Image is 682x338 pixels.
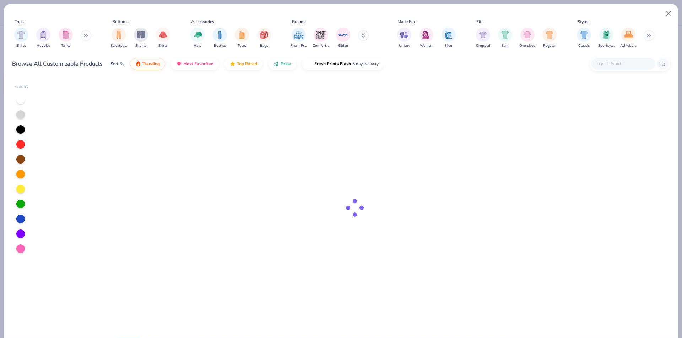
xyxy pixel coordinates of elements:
div: Made For [397,18,415,25]
button: filter button [313,28,329,49]
img: Hats Image [194,31,202,39]
button: Most Favorited [171,58,219,70]
img: Bags Image [260,31,268,39]
span: Gildan [338,43,348,49]
div: filter for Unisex [397,28,411,49]
button: filter button [620,28,637,49]
button: filter button [213,28,227,49]
button: filter button [110,28,127,49]
img: Classic Image [580,31,588,39]
button: filter button [235,28,249,49]
span: Hoodies [37,43,50,49]
img: Comfort Colors Image [315,29,326,40]
button: filter button [336,28,350,49]
div: filter for Bags [257,28,271,49]
div: filter for Sweatpants [110,28,127,49]
span: Fresh Prints Flash [314,61,351,67]
button: filter button [476,28,490,49]
img: Women Image [422,31,431,39]
div: Filter By [15,84,29,89]
button: Price [268,58,296,70]
div: filter for Shorts [134,28,148,49]
span: Totes [238,43,247,49]
div: filter for Sportswear [598,28,615,49]
div: filter for Comfort Colors [313,28,329,49]
div: filter for Cropped [476,28,490,49]
button: filter button [442,28,456,49]
img: Totes Image [238,31,246,39]
img: Unisex Image [400,31,408,39]
span: Top Rated [237,61,257,67]
div: Styles [578,18,589,25]
img: Bottles Image [216,31,224,39]
img: Oversized Image [523,31,531,39]
img: Shirts Image [17,31,25,39]
button: filter button [419,28,433,49]
button: filter button [519,28,535,49]
img: Regular Image [546,31,554,39]
span: Shorts [135,43,146,49]
div: filter for Fresh Prints [291,28,307,49]
div: filter for Bottles [213,28,227,49]
span: Cropped [476,43,490,49]
span: Unisex [399,43,410,49]
span: Oversized [519,43,535,49]
img: Athleisure Image [624,31,633,39]
span: Sportswear [598,43,615,49]
div: filter for Men [442,28,456,49]
span: Men [445,43,452,49]
div: filter for Hats [190,28,205,49]
div: filter for Slim [498,28,512,49]
div: filter for Gildan [336,28,350,49]
span: Bags [260,43,268,49]
div: filter for Classic [577,28,591,49]
span: Skirts [158,43,168,49]
div: Sort By [110,61,124,67]
span: Hats [194,43,201,49]
button: filter button [59,28,73,49]
button: filter button [577,28,591,49]
img: Slim Image [501,31,509,39]
div: Bottoms [112,18,129,25]
img: Tanks Image [62,31,70,39]
button: filter button [291,28,307,49]
div: filter for Shirts [14,28,28,49]
span: Tanks [61,43,70,49]
span: Trending [142,61,160,67]
button: filter button [598,28,615,49]
button: filter button [498,28,512,49]
img: Sweatpants Image [115,31,123,39]
div: Accessories [191,18,214,25]
div: Fits [476,18,483,25]
img: Gildan Image [338,29,348,40]
button: filter button [397,28,411,49]
span: Women [420,43,433,49]
input: Try "T-Shirt" [596,60,650,68]
span: Comfort Colors [313,43,329,49]
span: Shirts [16,43,26,49]
img: Shorts Image [137,31,145,39]
img: trending.gif [135,61,141,67]
span: Most Favorited [183,61,213,67]
div: Brands [292,18,305,25]
button: Trending [130,58,165,70]
img: Men Image [445,31,453,39]
div: filter for Skirts [156,28,170,49]
button: Fresh Prints Flash5 day delivery [302,58,384,70]
button: Close [662,7,675,21]
img: TopRated.gif [230,61,236,67]
span: Classic [578,43,590,49]
span: Sweatpants [110,43,127,49]
div: filter for Tanks [59,28,73,49]
span: Regular [543,43,556,49]
img: Fresh Prints Image [293,29,304,40]
img: Cropped Image [479,31,487,39]
div: filter for Totes [235,28,249,49]
span: Slim [502,43,509,49]
button: Top Rated [224,58,262,70]
img: Skirts Image [159,31,167,39]
div: filter for Regular [542,28,557,49]
img: Hoodies Image [39,31,47,39]
span: Price [281,61,291,67]
button: filter button [14,28,28,49]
